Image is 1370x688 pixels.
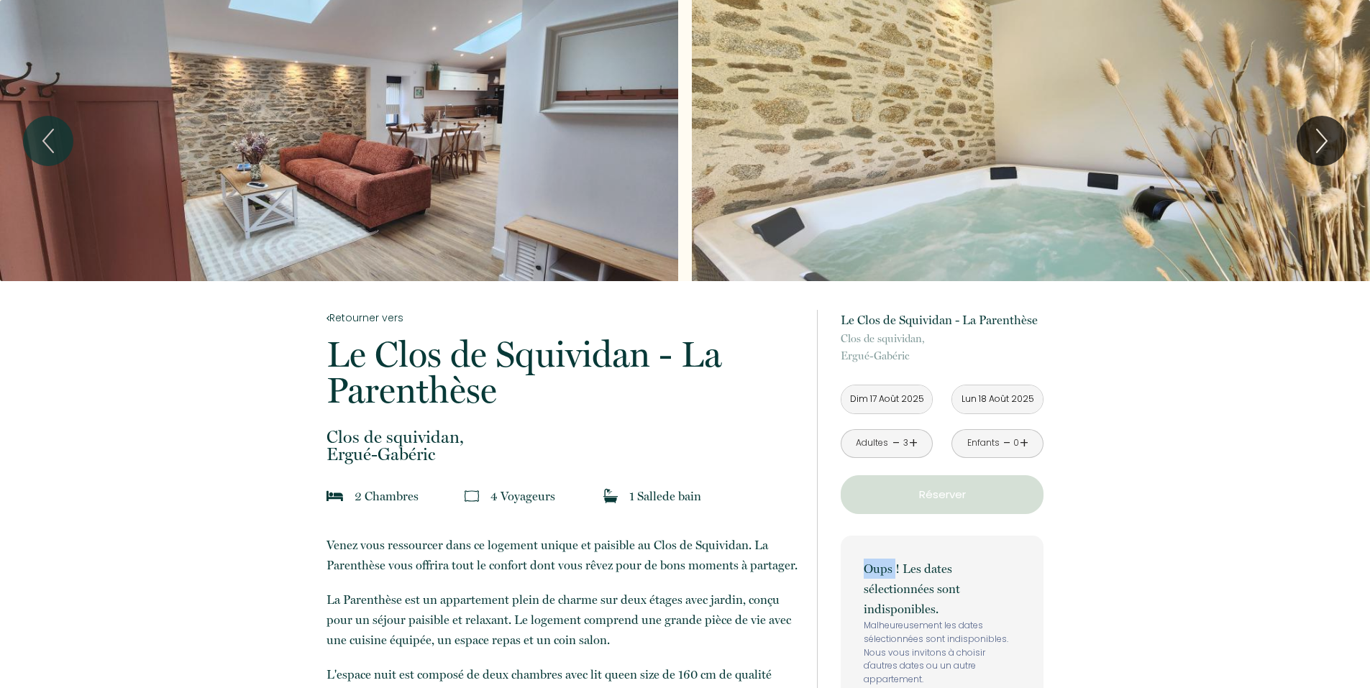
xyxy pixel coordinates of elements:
p: Réserver [846,486,1038,503]
img: guests [465,489,479,503]
input: Départ [952,385,1043,413]
div: Adultes [856,436,888,450]
a: + [909,432,918,454]
span: s [414,489,419,503]
p: Ergué-Gabéric [841,330,1044,364]
span: Clos de squividan, [326,428,798,446]
p: Oups ! Les dates sélectionnées sont indisponibles. [864,559,1020,619]
a: + [1020,432,1028,454]
button: Réserver [841,475,1044,514]
p: 2 Chambre [355,486,419,506]
div: 0 [1013,436,1020,450]
p: Le Clos de Squividan - La Parenthèse [841,310,1044,330]
p: Malheureusement les dates sélectionnées sont indisponibles. Nous vous invitons à choisir d'autres... [864,619,1020,687]
p: 4 Voyageur [490,486,555,506]
p: Venez vous ressourcer dans ce logement unique et paisible au Clos de Squividan. La Parenthèse vou... [326,535,798,575]
div: 3 [902,436,909,450]
p: 1 Salle de bain [629,486,701,506]
button: Next [1297,116,1347,166]
p: Ergué-Gabéric [326,428,798,463]
a: - [892,432,900,454]
span: Clos de squividan, [841,330,1044,347]
a: Retourner vers [326,310,798,326]
p: Le Clos de Squividan - La Parenthèse [326,336,798,408]
span: s [550,489,555,503]
p: La Parenthèse est un appartement plein de charme sur deux étages avec jardin, conçu pour un séjou... [326,590,798,650]
input: Arrivée [841,385,932,413]
div: Enfants [967,436,1000,450]
a: - [1003,432,1011,454]
button: Previous [23,116,73,166]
